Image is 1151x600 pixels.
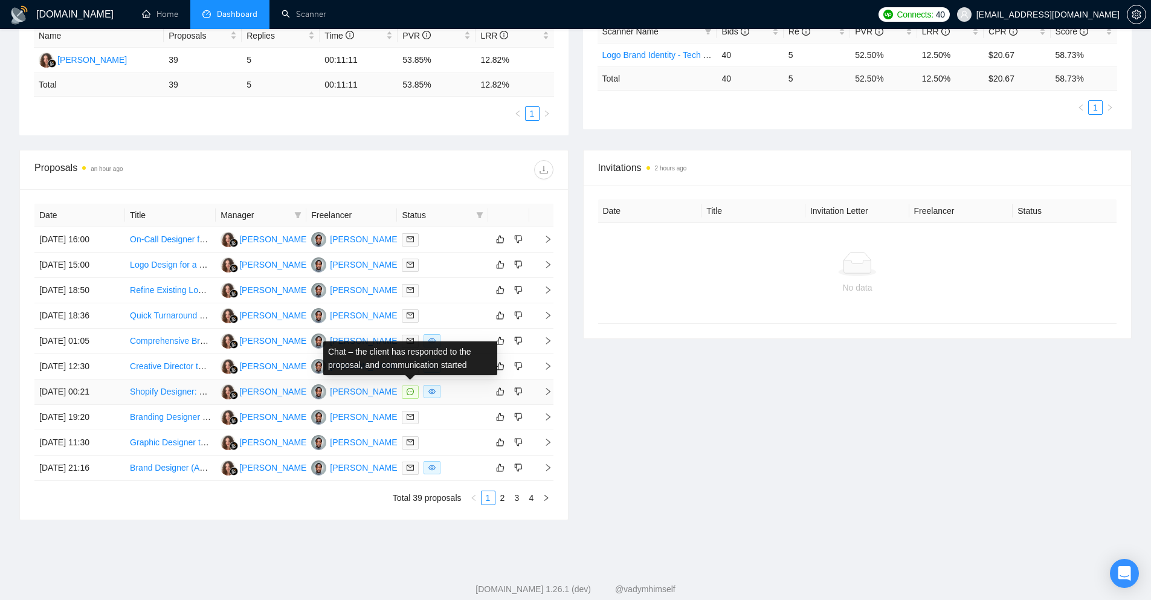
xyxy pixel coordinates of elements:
[407,261,414,268] span: mail
[247,29,306,42] span: Replies
[125,253,216,278] td: Logo Design for a mobile app
[511,491,524,505] a: 3
[493,435,508,450] button: like
[936,8,945,21] span: 40
[602,27,659,36] span: Scanner Name
[539,491,553,505] li: Next Page
[130,361,283,371] a: Creative Director to refine brand strategy
[34,456,125,481] td: [DATE] 21:16
[239,309,309,322] div: [PERSON_NAME]
[34,379,125,405] td: [DATE] 00:21
[514,234,523,244] span: dislike
[221,335,309,345] a: PK[PERSON_NAME]
[514,285,523,295] span: dislike
[495,491,510,505] li: 2
[330,258,399,271] div: [PERSON_NAME]
[704,28,712,35] span: filter
[242,73,320,97] td: 5
[543,110,550,117] span: right
[1110,559,1139,588] div: Open Intercom Messenger
[239,436,309,449] div: [PERSON_NAME]
[481,491,495,505] li: 1
[221,257,236,273] img: PK
[242,24,320,48] th: Replies
[482,491,495,505] a: 1
[330,309,399,322] div: [PERSON_NAME]
[598,66,717,90] td: Total
[221,410,236,425] img: PK
[324,31,353,40] span: Time
[130,311,443,320] a: Quick Turnaround Print Catalog Designer – B2B Industrial Product Pages (4 Pages)
[330,436,399,449] div: [PERSON_NAME]
[883,10,893,19] img: upwork-logo.png
[230,315,238,323] img: gigradar-bm.png
[221,460,236,476] img: PK
[534,337,552,345] span: right
[480,31,508,40] span: LRR
[476,211,483,219] span: filter
[493,460,508,475] button: like
[496,437,505,447] span: like
[311,257,326,273] img: BO
[306,204,397,227] th: Freelancer
[130,234,315,244] a: On-Call Designer for B2B SaaS Marketing Assets
[805,199,909,223] th: Invitation Letter
[311,462,399,472] a: BO[PERSON_NAME]
[221,435,236,450] img: PK
[39,54,127,64] a: PK[PERSON_NAME]
[34,278,125,303] td: [DATE] 18:50
[941,27,950,36] span: info-circle
[34,354,125,379] td: [DATE] 12:30
[330,410,399,424] div: [PERSON_NAME]
[407,286,414,294] span: mail
[476,73,553,97] td: 12.82 %
[311,437,399,447] a: BO[PERSON_NAME]
[311,435,326,450] img: BO
[130,387,322,396] a: Shopify Designer: Brand & Content Implementation
[784,66,850,90] td: 5
[855,27,883,36] span: PVR
[496,260,505,269] span: like
[239,385,309,398] div: [PERSON_NAME]
[1103,100,1117,115] li: Next Page
[311,361,399,370] a: BO[PERSON_NAME]
[34,24,164,48] th: Name
[130,437,477,447] a: Graphic Designer to roll out our new identity across corporate sales and marketing collateral.
[311,411,399,421] a: BO[PERSON_NAME]
[311,234,399,244] a: BO[PERSON_NAME]
[897,8,933,21] span: Connects:
[428,388,436,395] span: eye
[311,259,399,269] a: BO[PERSON_NAME]
[1013,199,1117,223] th: Status
[130,260,240,269] a: Logo Design for a mobile app
[230,340,238,349] img: gigradar-bm.png
[125,456,216,481] td: Brand Designer (Automation Focus)
[57,53,127,66] div: [PERSON_NAME]
[539,491,553,505] button: right
[125,379,216,405] td: Shopify Designer: Brand & Content Implementation
[323,341,497,375] div: Chat – the client has responded to the proposal, and communication started
[917,66,984,90] td: 12.50 %
[496,311,505,320] span: like
[514,437,523,447] span: dislike
[130,336,365,346] a: Comprehensive Brand Identity Kit for B2B Growth Consultancy
[514,412,523,422] span: dislike
[230,442,238,450] img: gigradar-bm.png
[875,27,883,36] span: info-circle
[602,50,728,60] a: Logo Brand Identity - Tech - NEW
[1103,100,1117,115] button: right
[311,410,326,425] img: BO
[496,234,505,244] span: like
[535,165,553,175] span: download
[202,10,211,18] span: dashboard
[164,73,242,97] td: 39
[10,5,29,25] img: logo
[850,66,917,90] td: 52.50 %
[525,491,538,505] a: 4
[34,430,125,456] td: [DATE] 11:30
[239,233,309,246] div: [PERSON_NAME]
[428,464,436,471] span: eye
[514,260,523,269] span: dislike
[221,437,309,447] a: PK[PERSON_NAME]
